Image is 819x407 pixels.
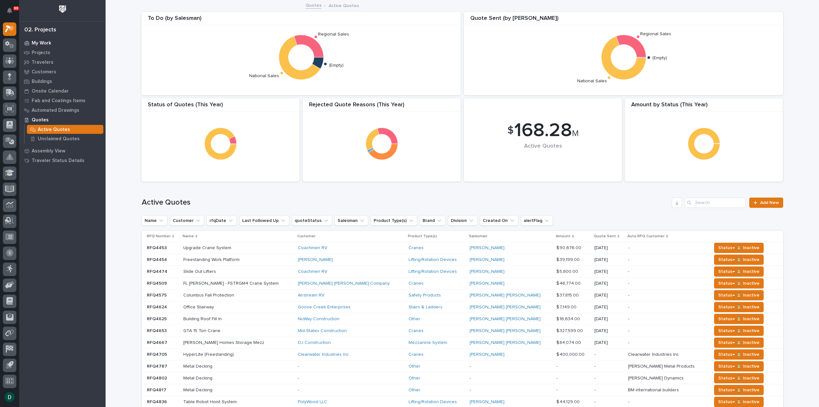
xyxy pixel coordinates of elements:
button: Status→ ⏳ Inactive [714,361,764,371]
tr: RFQ4817RFQ4817 Metal DeckingMetal Decking -Other --- -BM international buildersBM international b... [142,384,783,396]
p: $ 90,676.00 [556,244,583,251]
p: RFQ4474 [147,268,169,274]
p: Office Stairway [183,303,215,310]
button: Status→ ⏳ Inactive [714,266,764,277]
div: Amount by Status (This Year) [625,102,783,112]
tr: RFQ4653RFQ4653 GTA 15 Ton CraneGTA 15 Ton Crane Mid-States Construction Cranes [PERSON_NAME] [PER... [142,325,783,337]
div: Rejected Quote Reasons (This Year) [303,102,461,112]
button: Product Type(s) [371,216,417,226]
p: Table Robot Hoist System [183,398,238,405]
a: Clearwater Industries Inc [298,352,349,357]
a: [PERSON_NAME] [298,257,333,263]
button: Status→ ⏳ Inactive [714,373,764,383]
p: Upgrade Crane System [183,244,233,251]
text: Regional Sales [640,32,671,37]
p: GTA 15 Ton Crane [183,327,222,334]
p: Metal Decking [183,362,214,369]
p: - [628,303,631,310]
a: Lifting/Rotation Devices [409,269,457,274]
p: $ 39,199.00 [556,256,581,263]
tr: RFQ4454RFQ4454 Freestanding Work PlatformFreestanding Work Platform [PERSON_NAME] Lifting/Rotatio... [142,254,783,266]
a: Quotes [306,1,322,9]
button: Status→ ⏳ Inactive [714,243,764,253]
a: Fab and Coatings Items [19,96,106,105]
p: RFQ4624 [147,303,168,310]
div: Status of Quotes (This Year) [141,102,299,112]
tr: RFQ4509RFQ4509 FL [PERSON_NAME] - FSTRGM4 Crane SystemFL [PERSON_NAME] - FSTRGM4 Crane System [PE... [142,278,783,289]
p: RFQ4705 [147,351,168,357]
button: Status→ ⏳ Inactive [714,302,764,312]
span: Status→ ⏳ Inactive [718,256,759,264]
span: Status→ ⏳ Inactive [718,291,759,299]
a: Coachmen RV [298,269,327,274]
text: Regional Sales [318,32,349,37]
span: Status→ ⏳ Inactive [718,362,759,370]
p: - [298,364,403,369]
a: Lifting/Rotation Devices [409,399,457,405]
a: Coachmen RV [298,245,327,251]
a: My Work [19,38,106,48]
p: Product Type(s) [408,233,437,240]
p: Travelers [32,60,53,65]
button: alertFlag [521,216,553,226]
a: Cranes [409,245,424,251]
p: Active Quotes [38,127,70,133]
a: [PERSON_NAME] [470,257,505,263]
button: Status→ ⏳ Inactive [714,338,764,348]
a: Other [409,316,420,322]
a: Unclaimed Quotes [25,134,106,143]
p: $ 84,074.00 [556,339,582,346]
a: Stairs & Ladders [409,305,442,310]
a: Projects [19,48,106,57]
a: Goose Creek Enterprises [298,305,351,310]
p: $ 16,634.00 [556,315,581,322]
p: Automated Drawings [32,108,79,113]
p: Active Quotes [329,2,359,9]
p: RFQ4509 [147,280,168,286]
p: - [628,291,631,298]
p: Auto RFQ Customer [627,233,664,240]
p: - [628,398,631,405]
a: Travelers [19,57,106,67]
div: 02. Projects [24,27,56,34]
p: [DATE] [594,269,623,274]
p: RFQ4836 [147,398,168,405]
button: Created On [480,216,518,226]
p: - [594,399,623,405]
button: users-avatar [3,390,16,404]
p: - [298,376,403,381]
p: - [298,387,403,393]
a: Other [409,364,420,369]
button: Status→ ⏳ Inactive [714,290,764,300]
p: Columbus Fall Protection [183,291,235,298]
p: - [594,364,623,369]
div: Quote Sent (by [PERSON_NAME]) [464,15,783,26]
p: [DATE] [594,316,623,322]
text: (Empty) [329,63,344,68]
p: $ 46,774.00 [556,280,582,286]
p: RFQ4802 [147,374,168,381]
p: - [470,364,552,369]
a: NuWay Construction [298,316,339,322]
div: To Do (by Salesman) [141,15,461,26]
p: - [628,327,631,334]
span: Status→ ⏳ Inactive [718,268,759,275]
tr: RFQ4787RFQ4787 Metal DeckingMetal Decking -Other --- -[PERSON_NAME] Metal Products[PERSON_NAME] M... [142,361,783,372]
p: HyperLite (Freestanding) [183,351,235,357]
a: Other [409,387,420,393]
p: - [628,315,631,322]
text: National Sales [577,79,607,83]
p: $ 7,149.00 [556,303,578,310]
button: Brand [420,216,445,226]
p: Metal Decking [183,386,214,393]
p: Customer [297,233,315,240]
button: Salesman [335,216,368,226]
a: [PERSON_NAME] [PERSON_NAME] [470,328,541,334]
button: Status→ ⏳ Inactive [714,278,764,289]
p: [DATE] [594,328,623,334]
p: - [594,376,623,381]
div: Active Quotes [475,143,611,163]
p: Metal Decking [183,374,214,381]
p: - [470,387,552,393]
span: Status→ ⏳ Inactive [718,398,759,406]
